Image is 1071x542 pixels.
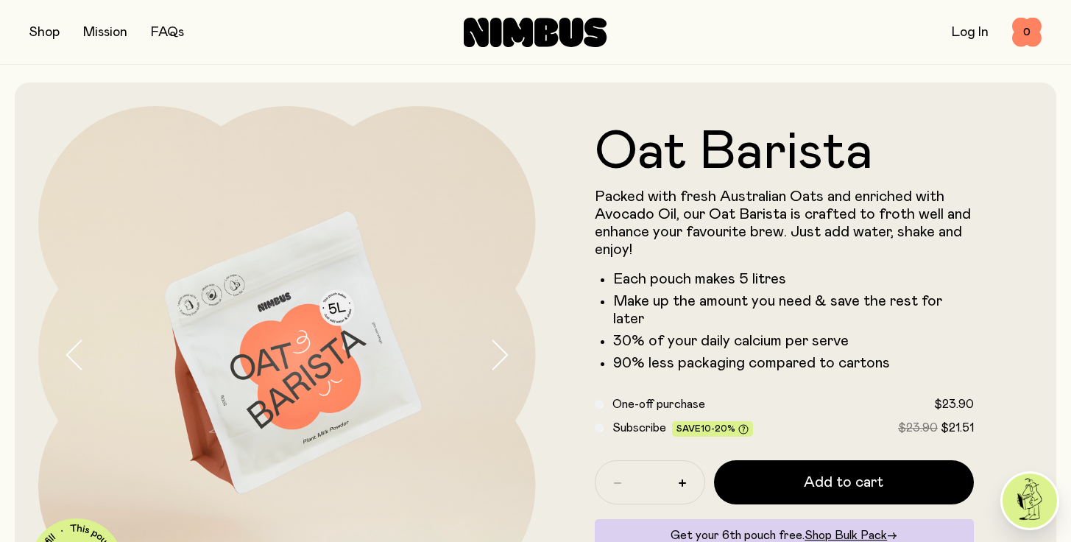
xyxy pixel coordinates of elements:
[701,424,735,433] span: 10-20%
[1003,474,1057,528] img: agent
[612,398,705,410] span: One-off purchase
[595,188,975,258] p: Packed with fresh Australian Oats and enriched with Avocado Oil, our Oat Barista is crafted to fr...
[151,26,184,39] a: FAQs
[676,424,749,435] span: Save
[83,26,127,39] a: Mission
[805,529,897,541] a: Shop Bulk Pack→
[613,270,975,288] li: Each pouch makes 5 litres
[805,529,887,541] span: Shop Bulk Pack
[934,398,974,410] span: $23.90
[613,332,975,350] li: 30% of your daily calcium per serve
[898,422,938,434] span: $23.90
[952,26,989,39] a: Log In
[804,472,883,493] span: Add to cart
[612,422,666,434] span: Subscribe
[595,126,975,179] h1: Oat Barista
[1012,18,1042,47] button: 0
[941,422,974,434] span: $21.51
[613,354,975,372] li: 90% less packaging compared to cartons
[714,460,975,504] button: Add to cart
[613,292,975,328] li: Make up the amount you need & save the rest for later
